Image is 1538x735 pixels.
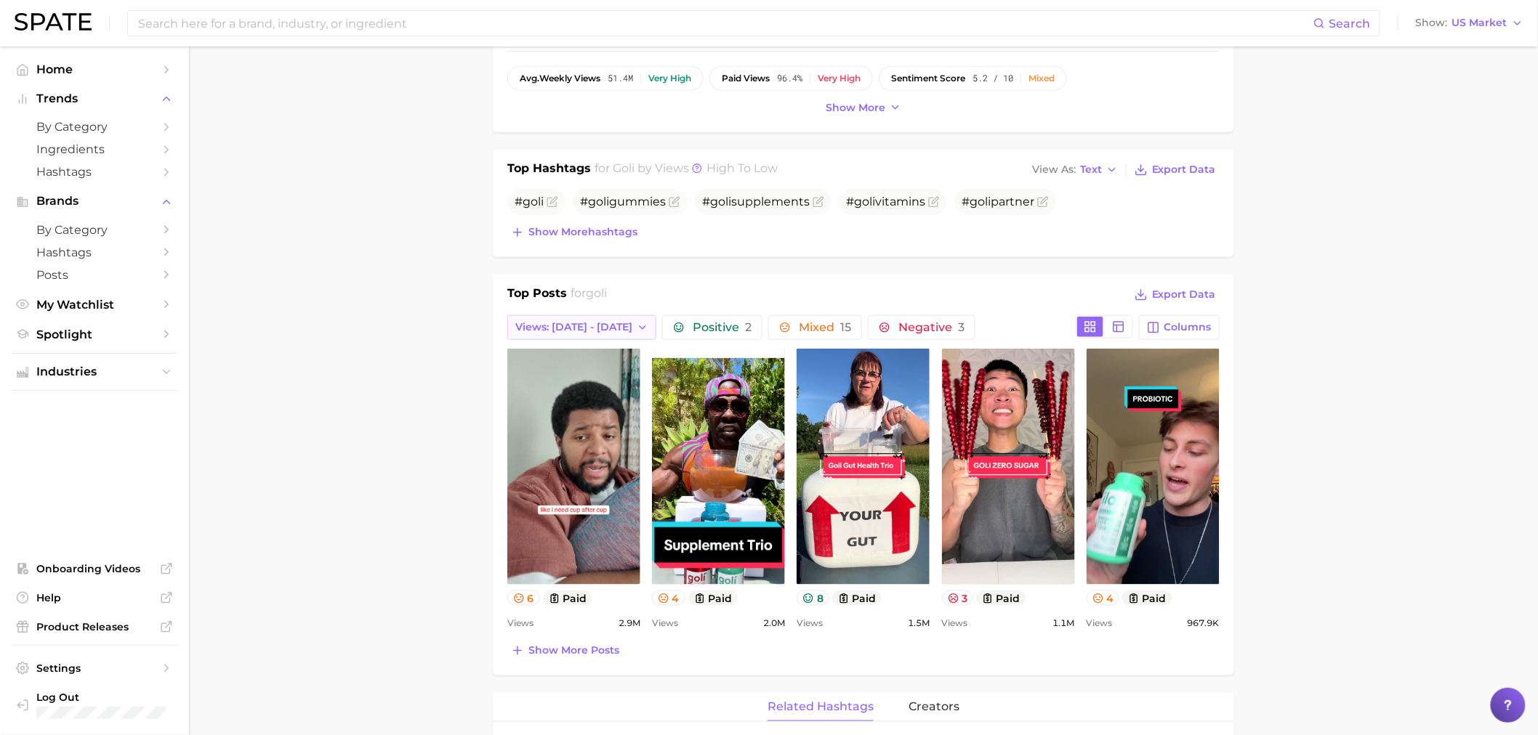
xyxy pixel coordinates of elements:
[1188,614,1220,632] span: 967.9k
[652,614,678,632] span: Views
[619,614,640,632] span: 2.9m
[962,195,1034,208] span: # partner
[797,614,823,632] span: Views
[36,223,153,237] span: by Category
[879,66,1067,91] button: sentiment score5.2 / 10Mixed
[710,195,731,208] span: goli
[12,241,177,264] a: Hashtags
[36,591,153,604] span: Help
[846,195,925,208] span: # vitamins
[909,700,959,713] span: creators
[528,226,637,238] span: Show more hashtags
[12,88,177,110] button: Trends
[36,62,153,76] span: Home
[826,102,885,114] span: Show more
[571,285,608,306] h2: for
[515,195,544,208] span: #
[580,195,666,208] span: # gummies
[777,73,802,84] span: 96.4%
[768,700,874,713] span: related hashtags
[973,73,1013,84] span: 5.2 / 10
[797,590,829,606] button: 8
[12,219,177,241] a: by Category
[547,196,558,208] button: Flag as miscategorized or irrelevant
[587,286,608,300] span: goli
[36,142,153,156] span: Ingredients
[507,641,623,661] button: Show more posts
[613,161,635,175] span: goli
[36,245,153,259] span: Hashtags
[832,590,882,606] button: paid
[840,320,851,334] span: 15
[608,73,633,84] span: 51.4m
[12,264,177,286] a: Posts
[36,620,153,633] span: Product Releases
[1452,19,1507,27] span: US Market
[36,92,153,105] span: Trends
[12,58,177,81] a: Home
[12,161,177,183] a: Hashtags
[1037,196,1049,208] button: Flag as miscategorized or irrelevant
[36,662,153,675] span: Settings
[507,160,591,180] h1: Top Hashtags
[12,657,177,679] a: Settings
[520,73,600,84] span: weekly views
[942,614,968,632] span: Views
[763,614,785,632] span: 2.0m
[515,321,632,333] span: Views: [DATE] - [DATE]
[970,195,991,208] span: goli
[507,315,656,340] button: Views: [DATE] - [DATE]
[648,73,691,84] div: Very high
[12,558,177,580] a: Onboarding Videos
[12,616,177,638] a: Product Releases
[36,195,153,208] span: Brands
[595,160,778,180] h2: for by Views
[1131,160,1220,180] button: Export Data
[702,195,810,208] span: # supplements
[1087,614,1113,632] span: Views
[507,285,567,306] h1: Top Posts
[813,196,824,208] button: Flag as miscategorized or irrelevant
[669,196,680,208] button: Flag as miscategorized or irrelevant
[688,590,738,606] button: paid
[36,328,153,341] span: Spotlight
[12,190,177,212] button: Brands
[1164,321,1212,333] span: Columns
[523,195,544,208] span: goli
[507,66,704,91] button: avg.weekly views51.4mVery high
[818,73,861,84] div: Very high
[909,614,930,632] span: 1.5m
[1053,614,1075,632] span: 1.1m
[1139,315,1220,340] button: Columns
[707,161,778,175] span: high to low
[928,196,940,208] button: Flag as miscategorized or irrelevant
[1028,73,1055,84] div: Mixed
[1080,166,1102,174] span: Text
[722,73,770,84] span: paid views
[12,115,177,138] a: by Category
[36,562,153,575] span: Onboarding Videos
[507,590,540,606] button: 6
[822,98,905,118] button: Show more
[1152,288,1216,301] span: Export Data
[12,323,177,346] a: Spotlight
[12,138,177,161] a: Ingredients
[1152,163,1216,176] span: Export Data
[1131,285,1220,305] button: Export Data
[693,322,752,333] span: Positive
[652,590,685,606] button: 4
[1028,161,1122,179] button: View AsText
[1416,19,1448,27] span: Show
[15,13,92,31] img: SPATE
[891,73,965,84] span: sentiment score
[1087,590,1120,606] button: 4
[709,66,873,91] button: paid views96.4%Very high
[36,268,153,282] span: Posts
[854,195,875,208] span: goli
[1122,590,1172,606] button: paid
[1032,166,1076,174] span: View As
[942,590,974,606] button: 3
[520,73,539,84] abbr: average
[12,587,177,609] a: Help
[799,322,851,333] span: Mixed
